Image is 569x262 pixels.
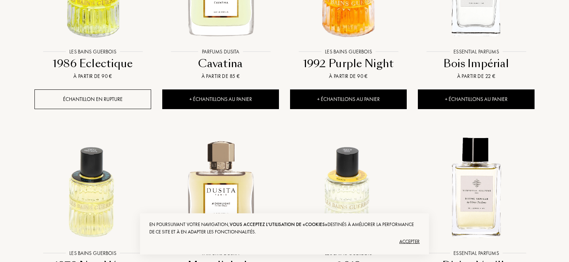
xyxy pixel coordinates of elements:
div: À partir de 22 € [421,72,532,80]
img: Divine Vanille Essential Parfums [419,130,534,246]
div: Échantillon en rupture [34,89,151,109]
div: + Échantillons au panier [418,89,535,109]
div: À partir de 85 € [165,72,276,80]
img: 2018 Roxo Tonic Les Bains Guerbois [291,130,406,246]
div: À partir de 90 € [293,72,404,80]
img: 1979 New Wave Les Bains Guerbois [35,130,150,246]
div: À partir de 90 € [37,72,148,80]
div: + Échantillons au panier [162,89,279,109]
div: Accepter [149,236,420,248]
span: vous acceptez l'utilisation de «cookies» [230,221,327,227]
img: Moonlight In Chiangmai Parfums Dusita [163,130,278,246]
div: En poursuivant votre navigation, destinés à améliorer la performance de ce site et à en adapter l... [149,221,420,236]
div: + Échantillons au panier [290,89,407,109]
